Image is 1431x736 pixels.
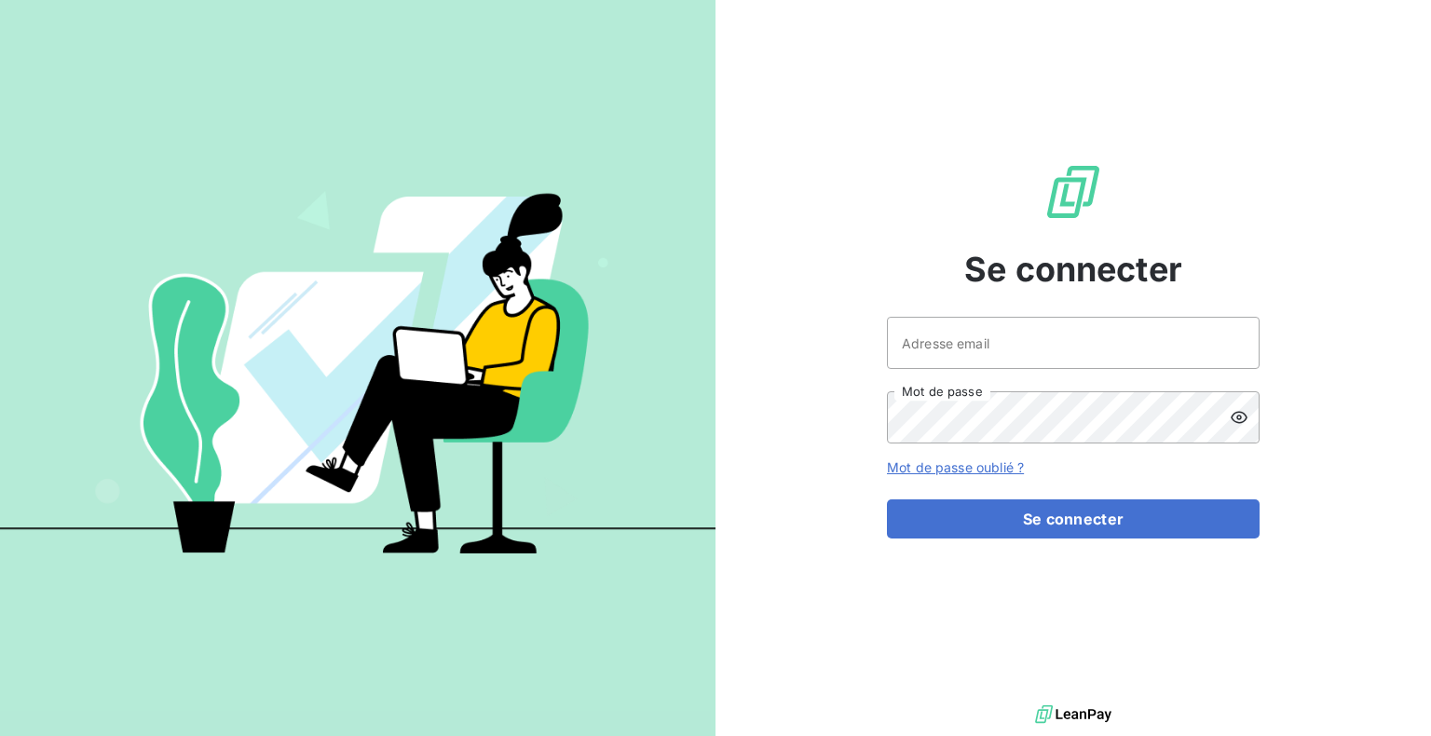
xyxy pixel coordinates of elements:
[1043,162,1103,222] img: Logo LeanPay
[964,244,1182,294] span: Se connecter
[887,317,1260,369] input: placeholder
[887,459,1024,475] a: Mot de passe oublié ?
[887,499,1260,538] button: Se connecter
[1035,701,1111,729] img: logo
